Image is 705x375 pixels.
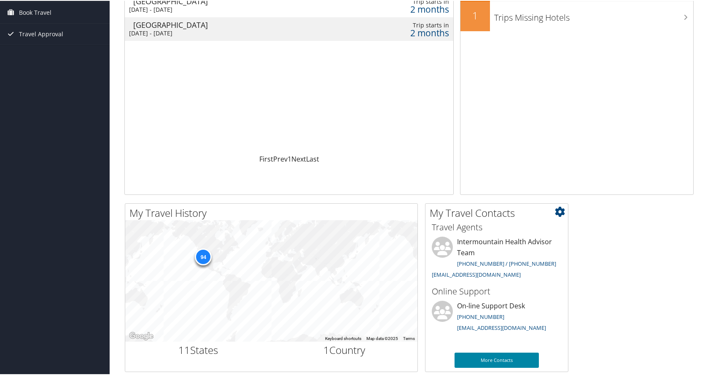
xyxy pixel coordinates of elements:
[306,154,319,163] a: Last
[325,335,361,341] button: Keyboard shortcuts
[403,335,415,340] a: Terms (opens in new tab)
[428,300,566,335] li: On-line Support Desk
[127,330,155,341] img: Google
[288,154,291,163] a: 1
[432,221,562,232] h3: Travel Agents
[19,1,51,22] span: Book Travel
[366,335,398,340] span: Map data ©2025
[457,259,556,267] a: [PHONE_NUMBER] / [PHONE_NUMBER]
[178,342,190,356] span: 11
[366,28,449,36] div: 2 months
[127,330,155,341] a: Open this area in Google Maps (opens a new window)
[457,323,546,331] a: [EMAIL_ADDRESS][DOMAIN_NAME]
[133,20,328,28] div: [GEOGRAPHIC_DATA]
[366,21,449,28] div: Trip starts in
[323,342,329,356] span: 1
[432,270,521,278] a: [EMAIL_ADDRESS][DOMAIN_NAME]
[129,29,324,36] div: [DATE] - [DATE]
[273,154,288,163] a: Prev
[460,1,693,30] a: 1Trips Missing Hotels
[129,5,324,13] div: [DATE] - [DATE]
[457,312,504,320] a: [PHONE_NUMBER]
[259,154,273,163] a: First
[494,7,693,23] h3: Trips Missing Hotels
[278,342,412,356] h2: Country
[455,352,539,367] a: More Contacts
[132,342,265,356] h2: States
[430,205,568,219] h2: My Travel Contacts
[366,5,449,12] div: 2 months
[428,236,566,281] li: Intermountain Health Advisor Team
[195,248,212,264] div: 94
[129,205,417,219] h2: My Travel History
[432,285,562,297] h3: Online Support
[291,154,306,163] a: Next
[460,8,490,22] h2: 1
[19,23,63,44] span: Travel Approval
